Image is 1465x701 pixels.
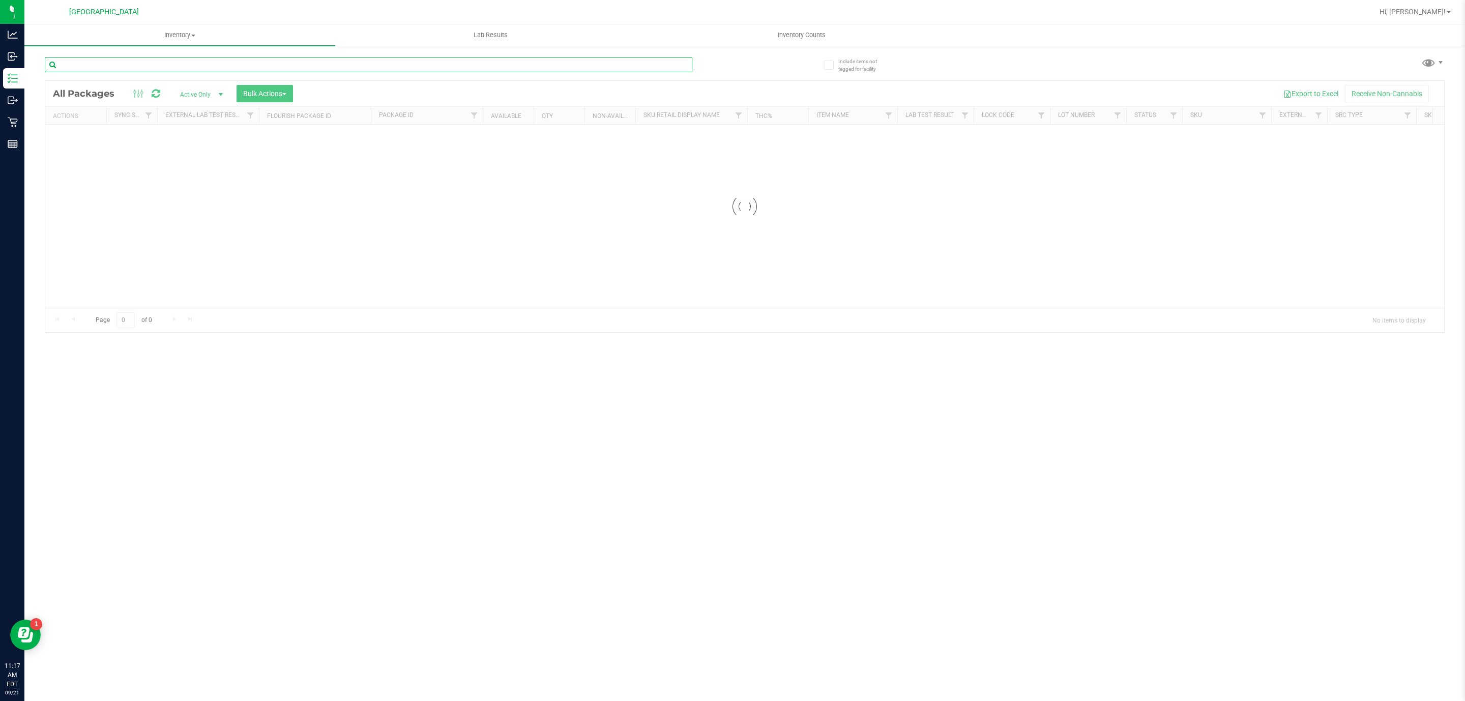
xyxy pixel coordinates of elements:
[24,24,335,46] a: Inventory
[8,117,18,127] inline-svg: Retail
[764,31,839,40] span: Inventory Counts
[8,139,18,149] inline-svg: Reports
[5,661,20,689] p: 11:17 AM EDT
[1380,8,1446,16] span: Hi, [PERSON_NAME]!
[10,620,41,650] iframe: Resource center
[8,30,18,40] inline-svg: Analytics
[24,31,335,40] span: Inventory
[8,51,18,62] inline-svg: Inbound
[8,95,18,105] inline-svg: Outbound
[8,73,18,83] inline-svg: Inventory
[45,57,692,72] input: Search Package ID, Item Name, SKU, Lot or Part Number...
[646,24,957,46] a: Inventory Counts
[30,618,42,630] iframe: Resource center unread badge
[460,31,521,40] span: Lab Results
[838,57,889,73] span: Include items not tagged for facility
[5,689,20,696] p: 09/21
[69,8,139,16] span: [GEOGRAPHIC_DATA]
[335,24,646,46] a: Lab Results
